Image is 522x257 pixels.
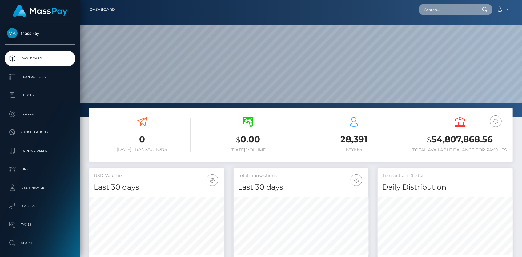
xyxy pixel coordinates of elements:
p: Taxes [7,220,73,229]
h5: USD Volume [94,173,220,179]
p: API Keys [7,202,73,211]
h6: [DATE] Volume [200,147,296,153]
p: Payees [7,109,73,118]
a: Search [5,235,75,251]
h3: 0 [94,133,191,145]
h4: Daily Distribution [382,182,508,193]
a: Cancellations [5,125,75,140]
img: MassPay [7,28,18,38]
p: Transactions [7,72,73,82]
a: User Profile [5,180,75,195]
a: Dashboard [5,51,75,66]
a: API Keys [5,199,75,214]
h5: Total Transactions [238,173,364,179]
h5: Transactions Status [382,173,508,179]
a: Ledger [5,88,75,103]
small: $ [427,135,431,144]
p: Dashboard [7,54,73,63]
a: Transactions [5,69,75,85]
h4: Last 30 days [94,182,220,193]
p: Cancellations [7,128,73,137]
a: Payees [5,106,75,122]
p: Search [7,239,73,248]
a: Manage Users [5,143,75,159]
p: Links [7,165,73,174]
small: $ [236,135,240,144]
input: Search... [419,4,476,15]
h4: Last 30 days [238,182,364,193]
img: MassPay Logo [13,5,67,17]
h3: 54,807,868.56 [412,133,508,146]
p: Ledger [7,91,73,100]
h3: 28,391 [306,133,402,145]
a: Taxes [5,217,75,232]
p: User Profile [7,183,73,192]
a: Links [5,162,75,177]
h3: 0.00 [200,133,296,146]
p: Manage Users [7,146,73,155]
h6: Payees [306,147,402,152]
h6: [DATE] Transactions [94,147,191,152]
span: MassPay [5,30,75,36]
a: Dashboard [90,3,115,16]
h6: Total Available Balance for Payouts [412,147,508,153]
